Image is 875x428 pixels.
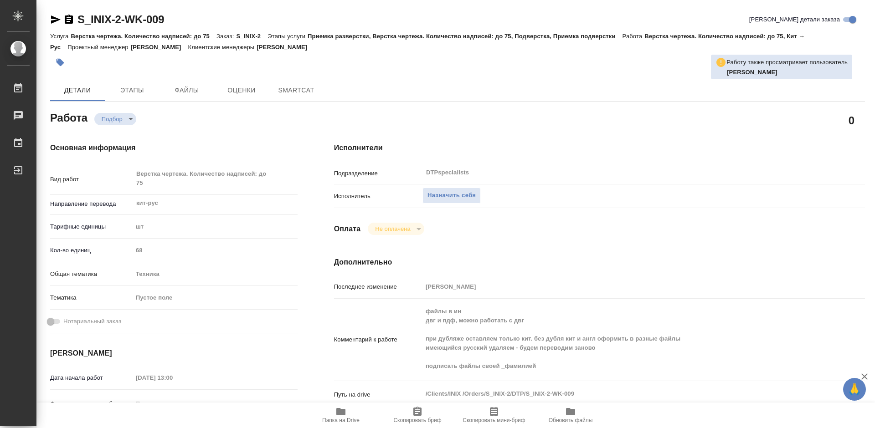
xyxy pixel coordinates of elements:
[749,15,840,24] span: [PERSON_NAME] детали заказа
[133,219,298,234] div: шт
[334,143,865,153] h4: Исполнители
[50,109,87,125] h2: Работа
[334,169,422,178] p: Подразделение
[463,417,525,423] span: Скопировать мини-бриф
[334,282,422,291] p: Последнее изменение
[94,113,136,125] div: Подбор
[56,85,99,96] span: Детали
[623,33,645,40] p: Работа
[334,335,422,344] p: Комментарий к работе
[308,33,623,40] p: Приемка разверстки, Верстка чертежа. Количество надписей: до 75, Подверстка, Приемка подверстки
[133,371,212,384] input: Пустое поле
[67,44,130,51] p: Проектный менеджер
[422,304,821,374] textarea: файлы в ин двг и пдф, можно работать с двг при дубляже оставляем только кит. без дубля кит и англ...
[50,175,133,184] p: Вид работ
[133,397,212,410] input: Пустое поле
[368,223,424,235] div: Подбор
[50,143,298,153] h4: Основная информация
[63,317,121,326] span: Нотариальный заказ
[843,378,866,401] button: 🙏
[133,290,298,306] div: Пустое поле
[257,44,314,51] p: [PERSON_NAME]
[77,13,164,25] a: S_INIX-2-WK-009
[50,199,133,209] p: Направление перевода
[303,403,379,428] button: Папка на Drive
[334,390,422,399] p: Путь на drive
[726,58,848,67] p: Работу также просматривает пользователь
[133,266,298,282] div: Техника
[133,244,298,257] input: Пустое поле
[334,224,361,234] h4: Оплата
[334,257,865,268] h4: Дополнительно
[422,280,821,293] input: Пустое поле
[393,417,441,423] span: Скопировать бриф
[847,380,862,399] span: 🙏
[379,403,456,428] button: Скопировать бриф
[50,222,133,231] p: Тарифные единицы
[422,386,821,402] textarea: /Clients/INIX /Orders/S_INIX-2/DTP/S_INIX-2-WK-009
[727,69,777,76] b: [PERSON_NAME]
[136,293,287,302] div: Пустое поле
[322,417,360,423] span: Папка на Drive
[422,188,481,204] button: Назначить себя
[372,225,413,233] button: Не оплачена
[50,52,70,72] button: Добавить тэг
[849,112,854,128] h2: 0
[50,246,133,255] p: Кол-во единиц
[274,85,318,96] span: SmartCat
[268,33,308,40] p: Этапы услуги
[50,373,133,382] p: Дата начала работ
[216,33,236,40] p: Заказ:
[50,33,71,40] p: Услуга
[50,293,133,302] p: Тематика
[532,403,609,428] button: Обновить файлы
[236,33,268,40] p: S_INIX-2
[99,115,125,123] button: Подбор
[50,399,133,408] p: Факт. дата начала работ
[456,403,532,428] button: Скопировать мини-бриф
[220,85,263,96] span: Оценки
[549,417,593,423] span: Обновить файлы
[334,192,422,201] p: Исполнитель
[50,348,298,359] h4: [PERSON_NAME]
[165,85,209,96] span: Файлы
[131,44,188,51] p: [PERSON_NAME]
[71,33,216,40] p: Верстка чертежа. Количество надписей: до 75
[727,68,848,77] p: Васютченко Александр
[63,14,74,25] button: Скопировать ссылку
[50,14,61,25] button: Скопировать ссылку для ЯМессенджера
[427,190,476,201] span: Назначить себя
[110,85,154,96] span: Этапы
[50,270,133,279] p: Общая тематика
[188,44,257,51] p: Клиентские менеджеры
